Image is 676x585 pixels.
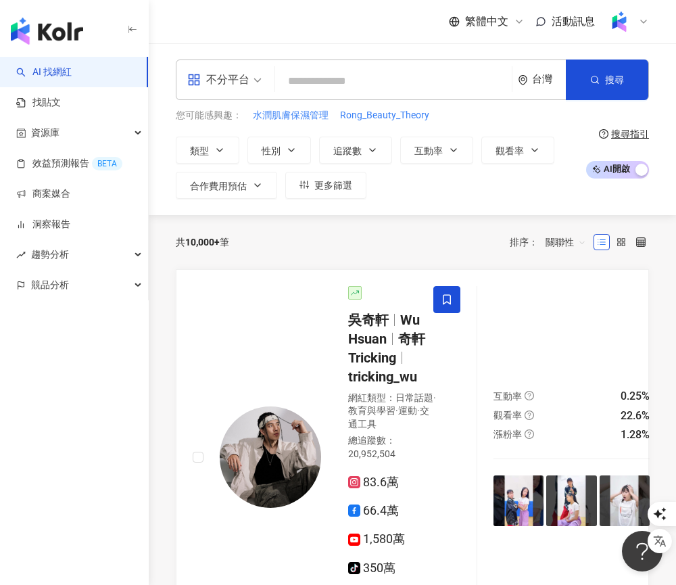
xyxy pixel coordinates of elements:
[348,561,395,576] span: 350萬
[599,129,608,139] span: question-circle
[414,145,443,156] span: 互動率
[395,392,433,403] span: 日常話題
[285,172,366,199] button: 更多篩選
[16,218,70,231] a: 洞察報告
[176,172,277,199] button: 合作費用預估
[348,532,405,546] span: 1,580萬
[395,405,398,416] span: ·
[31,118,59,148] span: 資源庫
[348,312,389,328] span: 吳奇軒
[176,137,239,164] button: 類型
[348,331,425,366] span: 奇軒Tricking
[525,391,534,400] span: question-circle
[621,427,650,442] div: 1.28%
[16,187,70,201] a: 商案媒合
[190,181,247,191] span: 合作費用預估
[339,108,430,123] button: Rong_Beauty_Theory
[348,312,420,347] span: Wu Hsuan
[348,392,437,431] div: 網紅類型 ：
[340,109,429,122] span: Rong_Beauty_Theory
[525,429,534,439] span: question-circle
[493,410,522,421] span: 觀看率
[16,250,26,260] span: rise
[333,145,362,156] span: 追蹤數
[252,108,329,123] button: 水潤肌膚保濕管理
[348,504,399,518] span: 66.4萬
[348,405,395,416] span: 教育與學習
[11,18,83,45] img: logo
[611,128,649,139] div: 搜尋指引
[546,231,586,253] span: 關聯性
[187,69,249,91] div: 不分平台
[185,237,220,248] span: 10,000+
[525,411,534,420] span: question-circle
[247,137,311,164] button: 性別
[481,137,554,164] button: 觀看率
[566,60,648,100] button: 搜尋
[493,391,522,402] span: 互動率
[400,137,473,164] button: 互動率
[16,96,61,110] a: 找貼文
[253,109,329,122] span: 水潤肌膚保濕管理
[348,434,437,461] div: 總追蹤數 ： 20,952,504
[546,475,596,525] img: post-image
[220,406,321,508] img: KOL Avatar
[262,145,281,156] span: 性別
[314,180,352,191] span: 更多篩選
[348,475,399,490] span: 83.6萬
[606,9,632,34] img: Kolr%20app%20icon%20%281%29.png
[348,369,417,385] span: tricking_wu
[398,405,417,416] span: 運動
[187,73,201,87] span: appstore
[518,75,528,85] span: environment
[621,408,650,423] div: 22.6%
[496,145,524,156] span: 觀看率
[176,109,242,122] span: 您可能感興趣：
[16,157,122,170] a: 效益預測報告BETA
[465,14,508,29] span: 繁體中文
[176,237,229,248] div: 共 筆
[621,389,650,404] div: 0.25%
[493,429,522,440] span: 漲粉率
[417,405,420,416] span: ·
[532,74,566,85] div: 台灣
[319,137,392,164] button: 追蹤數
[190,145,209,156] span: 類型
[600,475,650,525] img: post-image
[605,74,624,85] span: 搜尋
[622,531,662,571] iframe: Help Scout Beacon - Open
[348,405,429,429] span: 交通工具
[16,66,72,79] a: searchAI 找網紅
[31,239,69,270] span: 趨勢分析
[552,15,595,28] span: 活動訊息
[31,270,69,300] span: 競品分析
[510,231,594,253] div: 排序：
[493,475,544,525] img: post-image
